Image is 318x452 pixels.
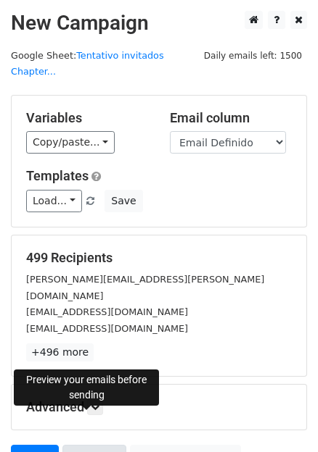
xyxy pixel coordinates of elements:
iframe: Chat Widget [245,382,318,452]
a: Tentativo invitados Chapter... [11,50,164,78]
h5: 499 Recipients [26,250,292,266]
div: Preview your emails before sending [14,369,159,406]
span: Daily emails left: 1500 [199,48,307,64]
div: Widget de chat [245,382,318,452]
a: +496 more [26,343,94,361]
a: Templates [26,168,89,183]
a: Copy/paste... [26,131,115,154]
small: [EMAIL_ADDRESS][DOMAIN_NAME] [26,323,188,334]
small: [PERSON_NAME][EMAIL_ADDRESS][PERSON_NAME][DOMAIN_NAME] [26,274,264,301]
small: Google Sheet: [11,50,164,78]
h5: Email column [170,110,292,126]
button: Save [105,190,142,212]
h2: New Campaign [11,11,307,35]
a: Load... [26,190,82,212]
small: [EMAIL_ADDRESS][DOMAIN_NAME] [26,306,188,317]
h5: Advanced [26,399,292,415]
a: Daily emails left: 1500 [199,50,307,61]
h5: Variables [26,110,148,126]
